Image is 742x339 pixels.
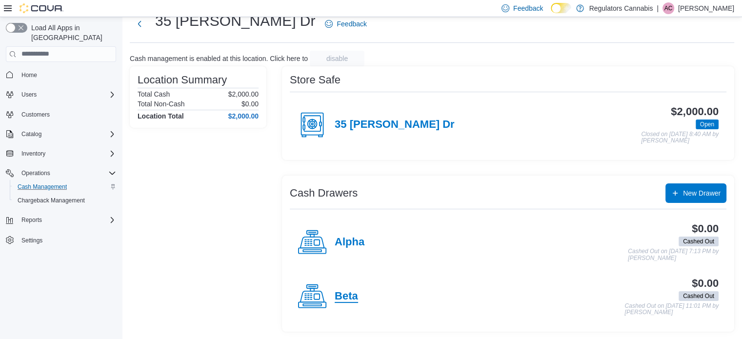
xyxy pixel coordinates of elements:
button: Reports [2,213,120,227]
h4: Location Total [138,112,184,120]
span: Settings [21,237,42,244]
p: Closed on [DATE] 8:40 AM by [PERSON_NAME] [641,131,719,144]
span: Cash Management [14,181,116,193]
span: Reports [18,214,116,226]
h3: Cash Drawers [290,187,358,199]
div: Ashlee Campeau [662,2,674,14]
button: New Drawer [665,183,726,203]
span: Inventory [18,148,116,160]
h1: 35 [PERSON_NAME] Dr [155,11,315,31]
span: Operations [21,169,50,177]
h3: $0.00 [692,278,719,289]
button: Catalog [18,128,45,140]
h4: Beta [335,290,358,303]
button: disable [310,51,364,66]
span: Cashed Out [679,291,719,301]
span: New Drawer [683,188,721,198]
span: Customers [18,108,116,120]
h3: $0.00 [692,223,719,235]
span: Open [696,120,719,129]
span: Cashed Out [683,292,714,300]
p: Cashed Out on [DATE] 7:13 PM by [PERSON_NAME] [628,248,719,261]
nav: Complex example [6,64,116,273]
span: Load All Apps in [GEOGRAPHIC_DATA] [27,23,116,42]
span: Reports [21,216,42,224]
h4: 35 [PERSON_NAME] Dr [335,119,455,131]
p: $0.00 [241,100,259,108]
span: Cashed Out [683,237,714,246]
button: Customers [2,107,120,121]
h3: Store Safe [290,74,341,86]
span: disable [326,54,348,63]
p: Regulators Cannabis [589,2,653,14]
h3: Location Summary [138,74,227,86]
p: Cash management is enabled at this location. Click here to [130,55,308,62]
span: Feedback [513,3,543,13]
h6: Total Non-Cash [138,100,185,108]
img: Cova [20,3,63,13]
button: Inventory [18,148,49,160]
a: Settings [18,235,46,246]
span: Customers [21,111,50,119]
a: Home [18,69,41,81]
a: Cash Management [14,181,71,193]
span: Feedback [337,19,366,29]
button: Chargeback Management [10,194,120,207]
span: Open [700,120,714,129]
button: Inventory [2,147,120,160]
span: Home [18,69,116,81]
span: Chargeback Management [18,197,85,204]
p: [PERSON_NAME] [678,2,734,14]
button: Next [130,14,149,34]
span: Chargeback Management [14,195,116,206]
p: | [657,2,659,14]
a: Feedback [321,14,370,34]
button: Reports [18,214,46,226]
span: Home [21,71,37,79]
p: $2,000.00 [228,90,259,98]
button: Operations [18,167,54,179]
button: Catalog [2,127,120,141]
a: Chargeback Management [14,195,89,206]
span: Users [21,91,37,99]
button: Operations [2,166,120,180]
button: Users [2,88,120,101]
button: Home [2,68,120,82]
span: Cash Management [18,183,67,191]
button: Users [18,89,40,100]
h6: Total Cash [138,90,170,98]
button: Cash Management [10,180,120,194]
span: Users [18,89,116,100]
h4: Alpha [335,236,364,249]
span: Settings [18,234,116,246]
span: AC [664,2,673,14]
h4: $2,000.00 [228,112,259,120]
span: Operations [18,167,116,179]
a: Customers [18,109,54,120]
p: Cashed Out on [DATE] 11:01 PM by [PERSON_NAME] [624,303,719,316]
h3: $2,000.00 [671,106,719,118]
span: Catalog [18,128,116,140]
span: Inventory [21,150,45,158]
input: Dark Mode [551,3,571,13]
button: Settings [2,233,120,247]
span: Catalog [21,130,41,138]
span: Cashed Out [679,237,719,246]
